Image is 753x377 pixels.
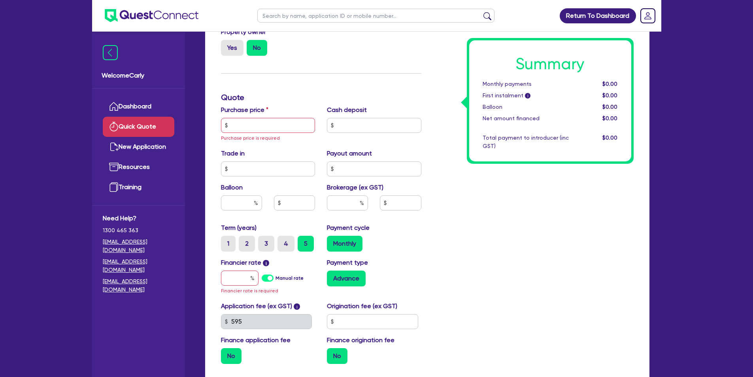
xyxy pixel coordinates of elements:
[103,157,174,177] a: Resources
[602,115,617,121] span: $0.00
[109,182,119,192] img: training
[477,91,575,100] div: First instalment
[327,271,366,286] label: Advance
[103,177,174,197] a: Training
[258,236,274,252] label: 3
[102,71,176,80] span: Welcome Carly
[221,348,242,364] label: No
[103,226,174,235] span: 1300 465 363
[221,93,421,102] h3: Quote
[103,137,174,157] a: New Application
[602,104,617,110] span: $0.00
[294,303,300,310] span: i
[477,114,575,123] div: Net amount financed
[239,236,255,252] label: 2
[277,236,294,252] label: 4
[221,288,278,294] span: Financier rate is required
[103,258,174,274] a: [EMAIL_ADDRESS][DOMAIN_NAME]
[109,122,119,131] img: quick-quote
[221,335,291,345] label: Finance application fee
[327,105,367,115] label: Cash deposit
[221,258,270,267] label: Financier rate
[560,8,636,23] a: Return To Dashboard
[638,6,658,26] a: Dropdown toggle
[103,117,174,137] a: Quick Quote
[525,93,530,99] span: i
[103,214,174,223] span: Need Help?
[103,45,118,60] img: icon-menu-close
[477,134,575,150] div: Total payment to introducer (inc GST)
[477,103,575,111] div: Balloon
[602,135,617,141] span: $0.00
[103,97,174,117] a: Dashboard
[247,40,267,56] label: No
[263,260,269,266] span: i
[483,55,618,74] h1: Summary
[602,92,617,99] span: $0.00
[327,236,362,252] label: Monthly
[221,223,257,233] label: Term (years)
[221,40,243,56] label: Yes
[103,277,174,294] a: [EMAIL_ADDRESS][DOMAIN_NAME]
[109,142,119,152] img: new-application
[103,238,174,254] a: [EMAIL_ADDRESS][DOMAIN_NAME]
[298,236,314,252] label: 5
[477,80,575,88] div: Monthly payments
[276,275,304,282] label: Manual rate
[221,236,236,252] label: 1
[221,135,280,141] span: Purchase price is required
[327,183,383,192] label: Brokerage (ex GST)
[221,27,270,37] label: Property owner
[221,105,268,115] label: Purchase price
[109,162,119,172] img: resources
[327,258,368,267] label: Payment type
[327,348,347,364] label: No
[221,301,292,311] label: Application fee (ex GST)
[327,301,397,311] label: Origination fee (ex GST)
[221,183,243,192] label: Balloon
[327,223,370,233] label: Payment cycle
[327,335,394,345] label: Finance origination fee
[602,81,617,87] span: $0.00
[105,9,198,22] img: quest-connect-logo-blue
[327,149,372,158] label: Payout amount
[257,9,494,23] input: Search by name, application ID or mobile number...
[221,149,245,158] label: Trade in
